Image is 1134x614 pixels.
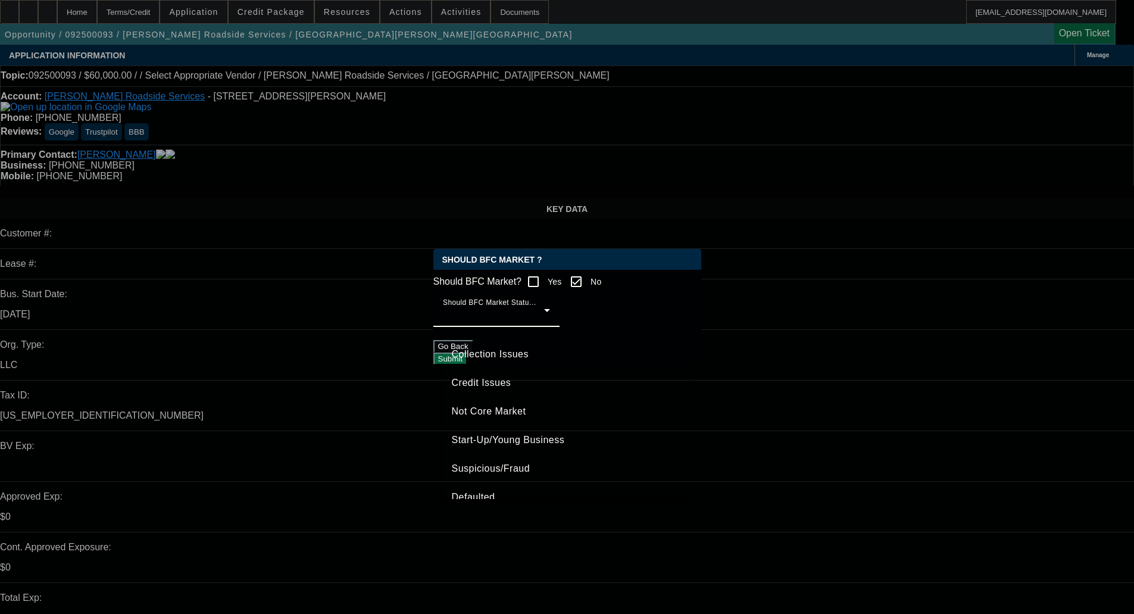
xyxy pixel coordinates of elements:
[452,347,529,361] span: Collection Issues
[452,376,511,390] span: Credit Issues
[452,462,530,476] span: Suspicious/Fraud
[452,490,495,504] span: Defaulted
[452,433,565,447] span: Start-Up/Young Business
[452,404,526,419] span: Not Core Market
